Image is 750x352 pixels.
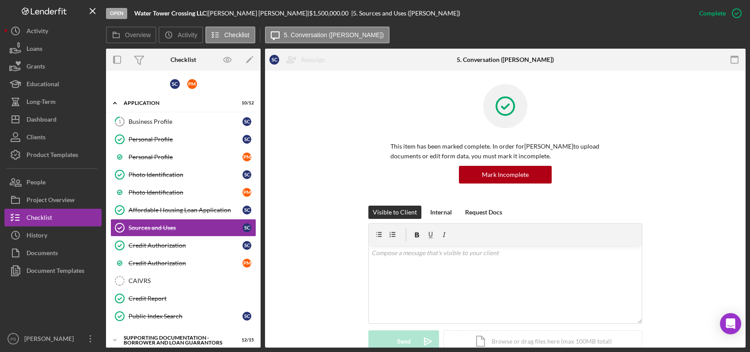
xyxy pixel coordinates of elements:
[4,128,102,146] button: Clients
[4,173,102,191] button: People
[4,330,102,348] button: PS[PERSON_NAME]
[110,113,256,130] a: 1Business ProfileSC
[124,335,232,345] div: Supporting Documentation - Borrower and Loan Guarantors
[110,219,256,237] a: Sources and UsesSC
[242,188,251,197] div: P M
[4,93,102,111] button: Long-Term
[390,142,620,161] p: This item has been marked complete. In order for [PERSON_NAME] to upload documents or edit form d...
[27,146,78,166] div: Product Templates
[351,10,460,17] div: | 5. Sources and Uses ([PERSON_NAME])
[187,79,197,89] div: P M
[4,40,102,57] button: Loans
[373,206,417,219] div: Visible to Client
[4,57,102,75] a: Grants
[242,170,251,179] div: S C
[284,31,384,38] label: 5. Conversation ([PERSON_NAME])
[129,207,242,214] div: Affordable Housing Loan Application
[242,153,251,161] div: P M
[178,31,197,38] label: Activity
[27,173,45,193] div: People
[699,4,726,22] div: Complete
[242,312,251,321] div: S C
[27,262,84,282] div: Document Templates
[242,241,251,250] div: S C
[242,135,251,144] div: S C
[4,226,102,244] button: History
[134,10,208,17] div: |
[482,166,529,184] div: Mark Incomplete
[4,75,102,93] button: Educational
[27,57,45,77] div: Grants
[134,9,206,17] b: Water Tower Crossing LLC
[129,295,256,302] div: Credit Report
[27,191,75,211] div: Project Overview
[4,191,102,209] a: Project Overview
[129,313,242,320] div: Public Index Search
[27,40,42,60] div: Loans
[4,209,102,226] button: Checklist
[238,337,254,343] div: 12 / 15
[129,224,242,231] div: Sources and Uses
[457,56,554,63] div: 5. Conversation ([PERSON_NAME])
[368,206,421,219] button: Visible to Client
[205,27,255,43] button: Checklist
[22,330,80,350] div: [PERSON_NAME]
[27,75,59,95] div: Educational
[159,27,203,43] button: Activity
[129,171,242,178] div: Photo Identification
[27,226,47,246] div: History
[124,100,232,106] div: Application
[110,184,256,201] a: Photo IdentificationPM
[129,260,242,267] div: Credit Authorization
[129,118,242,125] div: Business Profile
[242,117,251,126] div: S C
[27,128,45,148] div: Clients
[110,237,256,254] a: Credit AuthorizationSC
[129,153,242,161] div: Personal Profile
[465,206,502,219] div: Request Docs
[4,146,102,164] button: Product Templates
[27,111,57,130] div: Dashboard
[430,206,452,219] div: Internal
[125,31,151,38] label: Overview
[690,4,746,22] button: Complete
[4,262,102,279] button: Document Templates
[110,201,256,219] a: Affordable Housing Loan ApplicationSC
[242,206,251,214] div: S C
[110,166,256,184] a: Photo IdentificationSC
[426,206,456,219] button: Internal
[106,8,127,19] div: Open
[129,189,242,196] div: Photo Identification
[129,242,242,249] div: Credit Authorization
[301,51,325,69] div: Reassign
[720,313,741,334] div: Open Intercom Messenger
[4,22,102,40] button: Activity
[129,277,256,284] div: CAIVRS
[309,10,351,17] div: $1,500,000.00
[110,272,256,290] a: CAIVRS
[129,136,242,143] div: Personal Profile
[110,148,256,166] a: Personal ProfilePM
[110,307,256,325] a: Public Index SearchSC
[4,244,102,262] button: Documents
[269,55,279,65] div: S C
[11,337,16,341] text: PS
[242,223,251,232] div: S C
[459,166,552,184] button: Mark Incomplete
[27,209,52,229] div: Checklist
[170,56,196,63] div: Checklist
[238,100,254,106] div: 10 / 12
[265,27,390,43] button: 5. Conversation ([PERSON_NAME])
[224,31,250,38] label: Checklist
[4,111,102,128] a: Dashboard
[110,254,256,272] a: Credit AuthorizationPM
[242,259,251,268] div: P M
